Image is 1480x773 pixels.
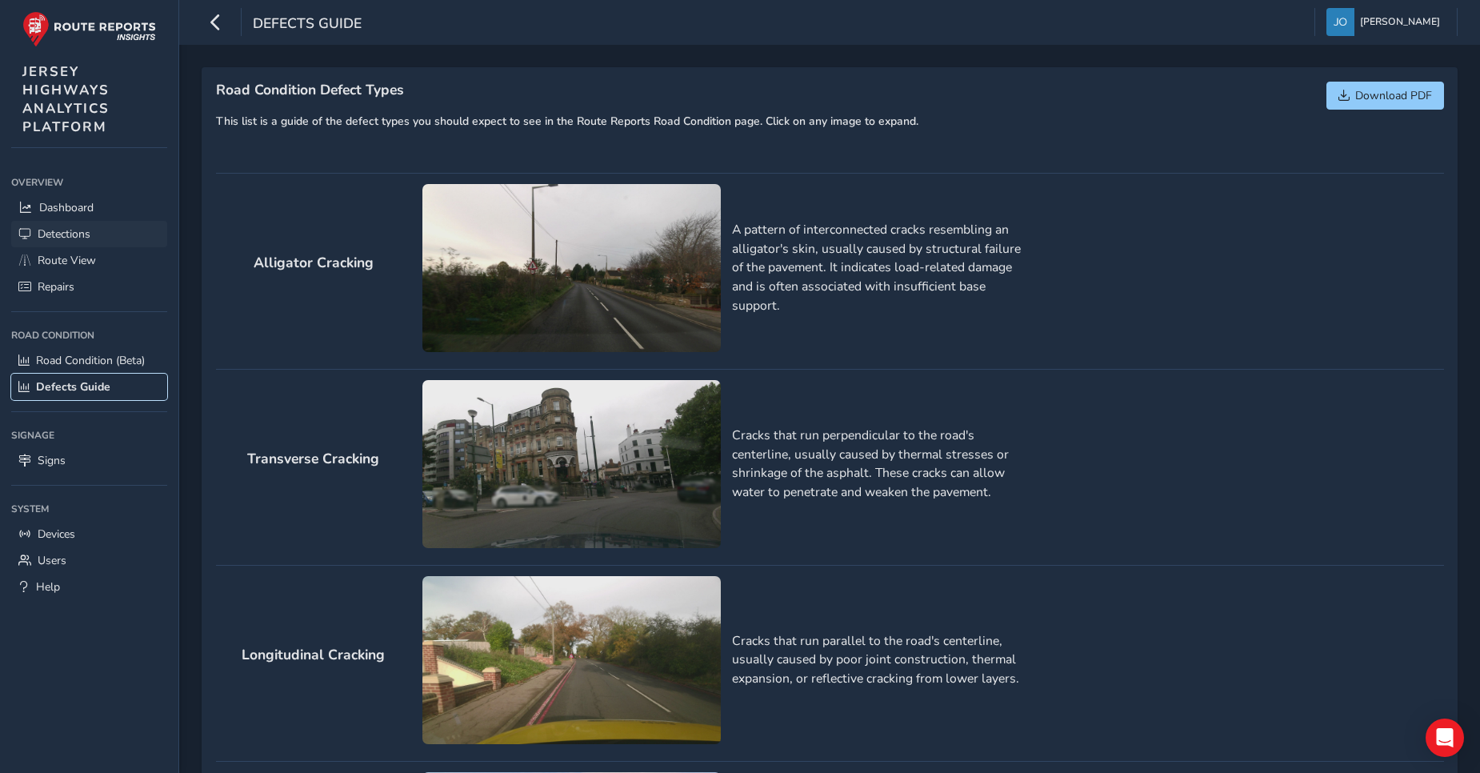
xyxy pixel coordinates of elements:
a: Route View [11,247,167,274]
p: Cracks that run parallel to the road's centerline, usually caused by poor joint construction, the... [732,632,1030,689]
a: Dashboard [11,194,167,221]
span: Defects Guide [36,379,110,395]
h1: Road Condition Defect Types [216,82,918,98]
span: JERSEY HIGHWAYS ANALYTICS PLATFORM [22,62,110,136]
a: Devices [11,521,167,547]
button: Download PDF [1326,82,1444,110]
a: Detections [11,221,167,247]
span: Route View [38,253,96,268]
span: Defects Guide [253,14,362,36]
img: Transverse Cracking [422,380,721,548]
span: [PERSON_NAME] [1360,8,1440,36]
span: Dashboard [39,200,94,215]
a: Defects Guide [11,374,167,400]
span: Download PDF [1355,88,1432,103]
p: Cracks that run perpendicular to the road's centerline, usually caused by thermal stresses or shr... [732,427,1030,503]
div: Open Intercom Messenger [1426,719,1464,757]
span: Detections [38,226,90,242]
a: Users [11,547,167,574]
button: [PERSON_NAME] [1326,8,1446,36]
span: Road Condition (Beta) [36,353,145,368]
span: Users [38,553,66,568]
span: Help [36,579,60,595]
p: A pattern of interconnected cracks resembling an alligator's skin, usually caused by structural f... [732,221,1030,315]
h2: Alligator Cracking [216,254,411,271]
span: Devices [38,527,75,542]
a: Signs [11,447,167,474]
div: System [11,497,167,521]
a: Repairs [11,274,167,300]
h6: This list is a guide of the defect types you should expect to see in the Route Reports Road Condi... [216,115,918,129]
h2: Longitudinal Cracking [216,647,411,663]
h2: Transverse Cracking [216,451,411,467]
img: rr logo [22,11,156,47]
img: Alligator Cracking [422,184,721,352]
span: Signs [38,453,66,468]
div: Signage [11,423,167,447]
img: Longitudinal Cracking [422,576,721,744]
div: Overview [11,170,167,194]
div: Road Condition [11,323,167,347]
span: Repairs [38,279,74,294]
a: Help [11,574,167,600]
a: Road Condition (Beta) [11,347,167,374]
img: diamond-layout [1326,8,1354,36]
